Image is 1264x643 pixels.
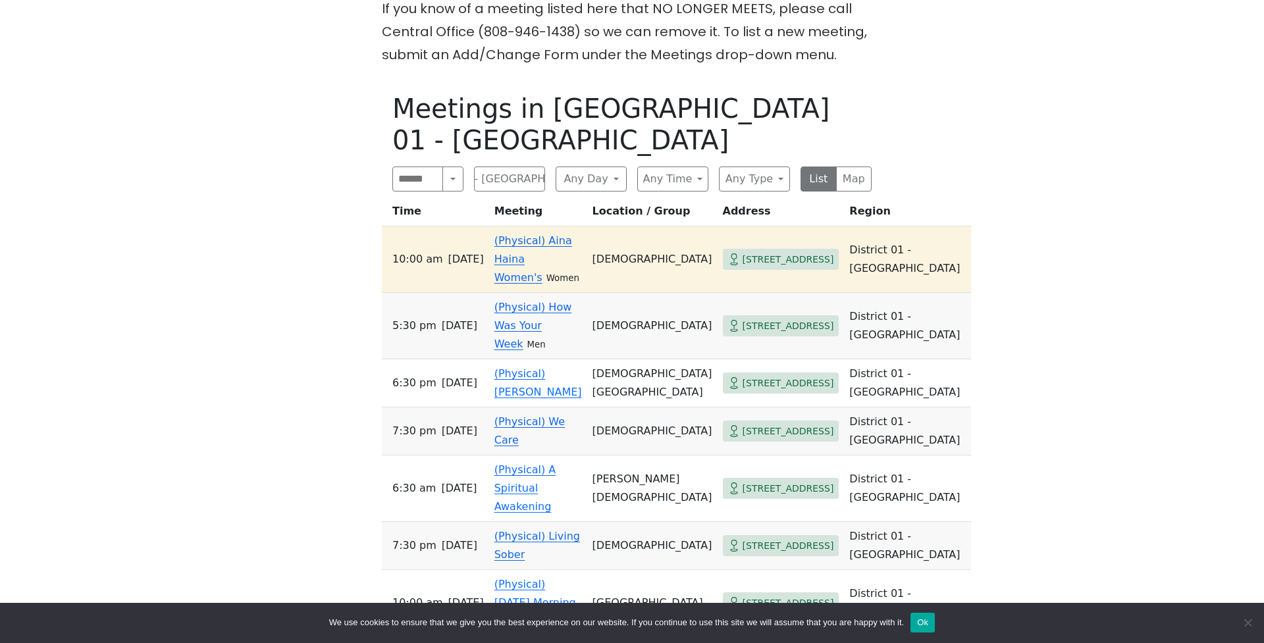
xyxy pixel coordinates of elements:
span: [DATE] [448,250,484,269]
td: [PERSON_NAME][DEMOGRAPHIC_DATA] [587,455,718,522]
a: (Physical) Living Sober [494,530,580,561]
span: 10:00 AM [392,250,443,269]
input: Search [392,167,443,192]
td: District 01 - [GEOGRAPHIC_DATA] [844,293,970,359]
td: [DEMOGRAPHIC_DATA] [587,522,718,570]
td: District 01 - [GEOGRAPHIC_DATA] [844,570,970,636]
span: 6:30 PM [392,374,436,392]
span: [STREET_ADDRESS] [743,538,834,554]
td: District 01 - [GEOGRAPHIC_DATA] [844,226,970,293]
td: [GEOGRAPHIC_DATA] [587,570,718,636]
span: [STREET_ADDRESS] [743,318,834,334]
td: District 01 - [GEOGRAPHIC_DATA] [844,407,970,455]
span: [DATE] [448,594,484,612]
span: We use cookies to ensure that we give you the best experience on our website. If you continue to ... [329,616,904,629]
small: Women [546,273,579,283]
span: 10:00 AM [392,594,443,612]
span: [STREET_ADDRESS] [743,480,834,497]
span: [DATE] [442,422,477,440]
span: [STREET_ADDRESS] [743,251,834,268]
th: Region [844,202,970,226]
span: 6:30 AM [392,479,436,498]
a: (Physical) [PERSON_NAME] [494,367,582,398]
button: Any Type [719,167,790,192]
span: [DATE] [442,536,477,555]
a: (Physical) Aina Haina Women's [494,234,572,284]
span: No [1241,616,1254,629]
td: District 01 - [GEOGRAPHIC_DATA] [844,455,970,522]
h1: Meetings in [GEOGRAPHIC_DATA] 01 - [GEOGRAPHIC_DATA] [392,93,872,156]
span: [DATE] [441,479,477,498]
th: Location / Group [587,202,718,226]
td: [DEMOGRAPHIC_DATA][GEOGRAPHIC_DATA] [587,359,718,407]
a: (Physical) We Care [494,415,565,446]
span: [STREET_ADDRESS] [743,375,834,392]
button: District 01 - [GEOGRAPHIC_DATA] [474,167,545,192]
th: Meeting [489,202,587,226]
span: [STREET_ADDRESS] [743,423,834,440]
td: District 01 - [GEOGRAPHIC_DATA] [844,359,970,407]
a: (Physical) [DATE] Morning Sobriety [494,578,576,627]
button: Any Day [556,167,627,192]
button: Any Time [637,167,708,192]
a: (Physical) A Spiritual Awakening [494,463,556,513]
span: [DATE] [442,374,477,392]
th: Time [382,202,489,226]
span: [STREET_ADDRESS] [743,595,834,611]
td: [DEMOGRAPHIC_DATA] [587,407,718,455]
td: [DEMOGRAPHIC_DATA] [587,226,718,293]
span: 7:30 PM [392,422,436,440]
td: [DEMOGRAPHIC_DATA] [587,293,718,359]
button: List [801,167,837,192]
button: Search [442,167,463,192]
small: Men [527,340,546,349]
button: Ok [910,613,935,632]
th: Address [718,202,845,226]
td: District 01 - [GEOGRAPHIC_DATA] [844,522,970,570]
span: 7:30 PM [392,536,436,555]
span: [DATE] [442,317,477,335]
a: (Physical) How Was Your Week [494,301,572,350]
span: 5:30 PM [392,317,436,335]
button: Map [836,167,872,192]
